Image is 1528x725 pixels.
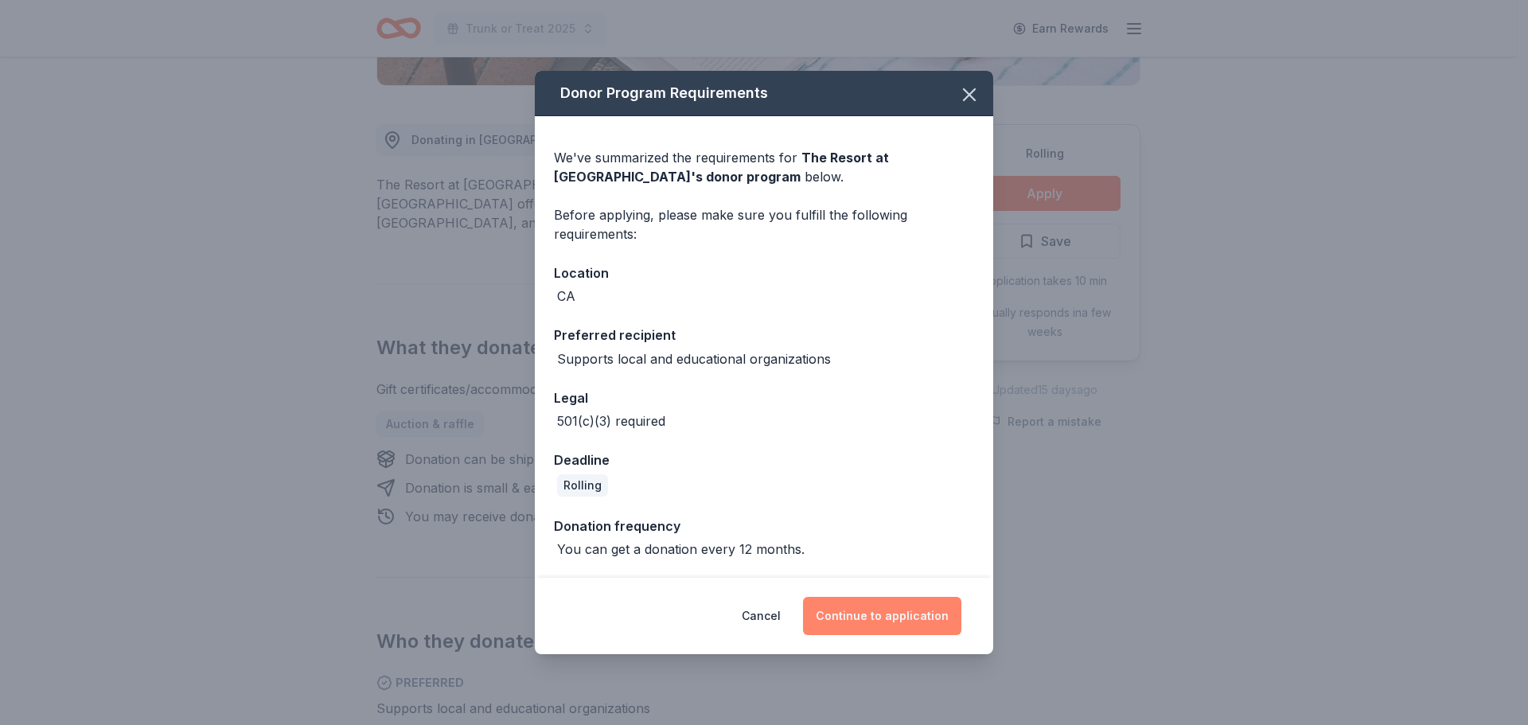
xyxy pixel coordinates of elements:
[554,450,974,470] div: Deadline
[554,148,974,186] div: We've summarized the requirements for below.
[557,474,608,497] div: Rolling
[535,71,993,116] div: Donor Program Requirements
[557,286,575,306] div: CA
[554,205,974,244] div: Before applying, please make sure you fulfill the following requirements:
[557,411,665,431] div: 501(c)(3) required
[554,388,974,408] div: Legal
[554,516,974,536] div: Donation frequency
[742,597,781,635] button: Cancel
[557,540,805,559] div: You can get a donation every 12 months.
[554,263,974,283] div: Location
[803,597,961,635] button: Continue to application
[557,349,831,368] div: Supports local and educational organizations
[554,325,974,345] div: Preferred recipient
